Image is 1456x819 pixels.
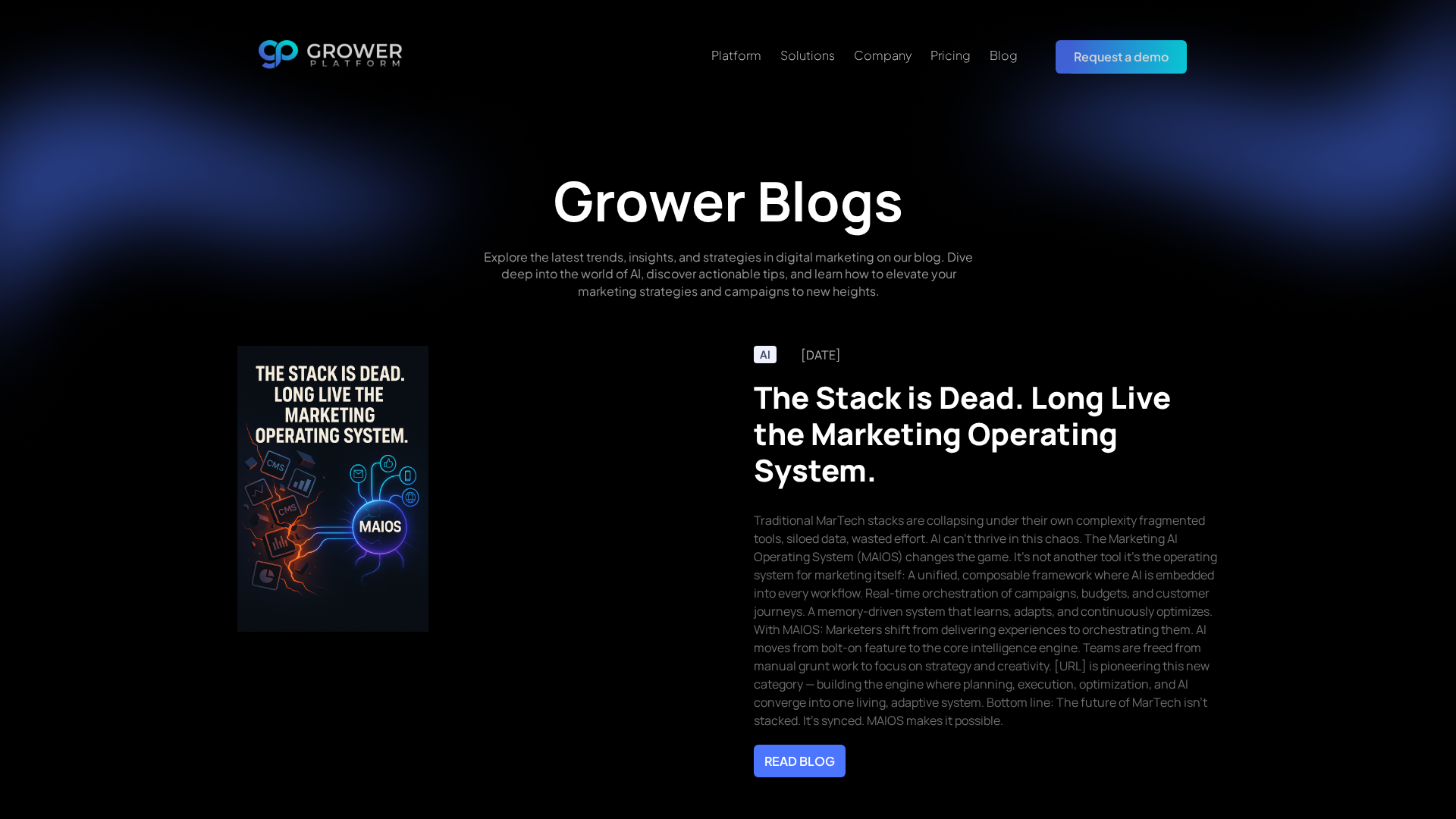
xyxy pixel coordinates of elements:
[754,379,1219,488] h2: The Stack is Dead. Long Live the Marketing Operating System.
[854,46,912,64] a: Company
[930,48,971,62] div: Pricing
[237,168,1219,234] h1: Grower Blogs
[1056,40,1187,73] a: Request a demo
[990,48,1018,62] div: Blog
[801,346,841,364] div: [DATE]
[780,48,835,62] div: Solutions
[930,46,971,64] a: Pricing
[854,48,912,62] div: Company
[760,348,770,361] div: AI
[780,46,835,64] a: Solutions
[711,46,761,64] a: Platform
[754,511,1219,730] p: Traditional MarTech stacks are collapsing under their own complexity fragmented tools, siloed dat...
[754,745,846,777] a: READ BLOG
[259,40,403,74] a: home
[482,249,974,300] p: Explore the latest trends, insights, and strategies in digital marketing on our blog. Dive deep i...
[990,46,1018,64] a: Blog
[711,48,761,62] div: Platform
